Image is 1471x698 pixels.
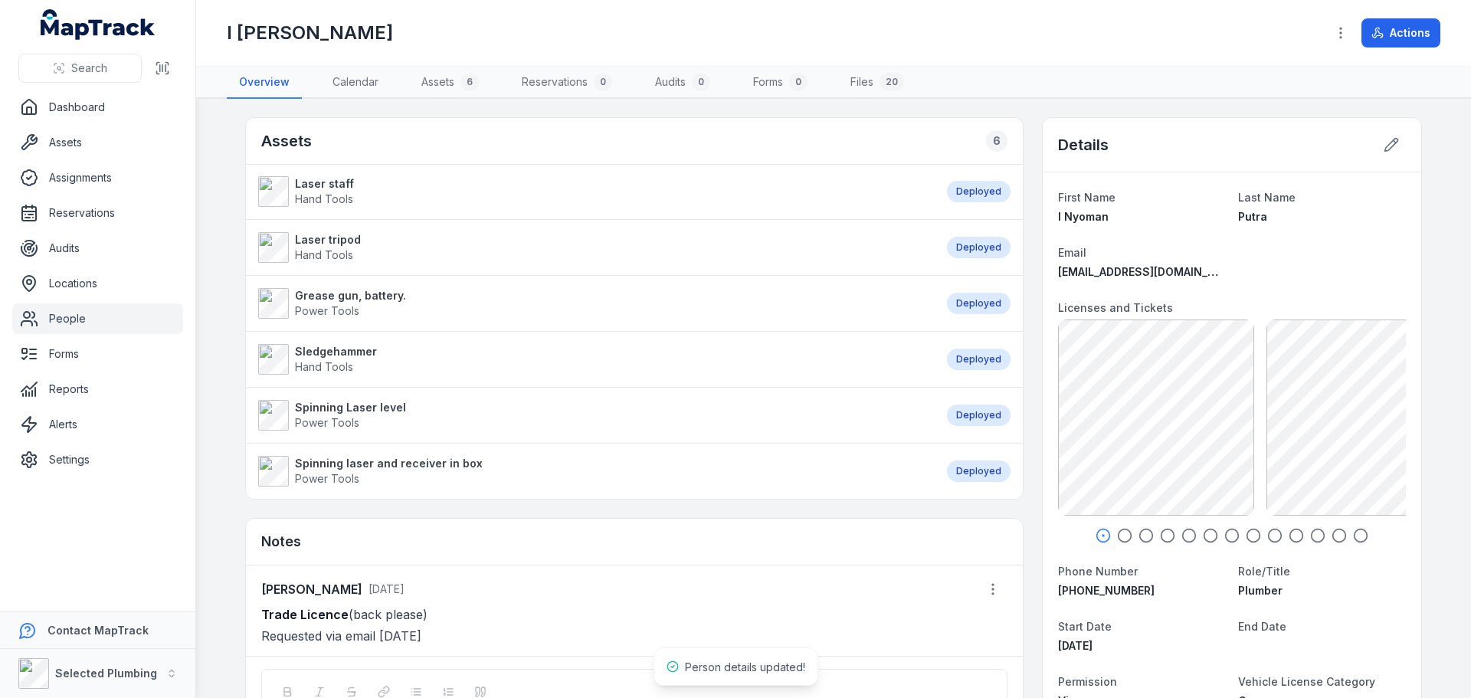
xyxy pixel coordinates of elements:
[789,73,808,91] div: 0
[261,130,312,152] h2: Assets
[55,667,157,680] strong: Selected Plumbing
[1058,675,1117,688] span: Permission
[880,73,904,91] div: 20
[18,54,142,83] button: Search
[369,582,405,595] span: [DATE]
[1058,265,1243,278] span: [EMAIL_ADDRESS][DOMAIN_NAME]
[1058,134,1109,156] h2: Details
[741,67,820,99] a: Forms0
[295,456,483,471] strong: Spinning laser and receiver in box
[1238,675,1375,688] span: Vehicle License Category
[1058,639,1093,652] span: [DATE]
[227,21,393,45] h1: I [PERSON_NAME]
[1238,620,1286,633] span: End Date
[1058,191,1116,204] span: First Name
[1238,191,1296,204] span: Last Name
[295,304,359,317] span: Power Tools
[838,67,916,99] a: Files20
[12,233,183,264] a: Audits
[1238,565,1290,578] span: Role/Title
[947,237,1011,258] div: Deployed
[295,360,353,373] span: Hand Tools
[594,73,612,91] div: 0
[947,349,1011,370] div: Deployed
[947,460,1011,482] div: Deployed
[1058,584,1155,597] span: [PHONE_NUMBER]
[295,416,359,429] span: Power Tools
[258,400,932,431] a: Spinning Laser levelPower Tools
[692,73,710,91] div: 0
[12,162,183,193] a: Assignments
[258,176,932,207] a: Laser staffHand Tools
[12,92,183,123] a: Dashboard
[1361,18,1440,48] button: Actions
[295,344,377,359] strong: Sledgehammer
[295,232,361,247] strong: Laser tripod
[12,303,183,334] a: People
[295,400,406,415] strong: Spinning Laser level
[1058,301,1173,314] span: Licenses and Tickets
[12,339,183,369] a: Forms
[12,444,183,475] a: Settings
[1058,620,1112,633] span: Start Date
[1238,584,1283,597] span: Plumber
[409,67,491,99] a: Assets6
[947,181,1011,202] div: Deployed
[71,61,107,76] span: Search
[295,288,406,303] strong: Grease gun, battery.
[295,192,353,205] span: Hand Tools
[12,374,183,405] a: Reports
[258,288,932,319] a: Grease gun, battery.Power Tools
[1058,210,1109,223] span: I Nyoman
[261,580,362,598] strong: [PERSON_NAME]
[261,607,349,622] strong: Trade Licence
[48,624,149,637] strong: Contact MapTrack
[509,67,624,99] a: Reservations0
[986,130,1007,152] div: 6
[12,268,183,299] a: Locations
[261,604,1007,647] p: (back please) Requested via email [DATE]
[295,472,359,485] span: Power Tools
[1058,639,1093,652] time: 6/7/2024, 12:00:00 AM
[320,67,391,99] a: Calendar
[1238,210,1267,223] span: Putra
[947,293,1011,314] div: Deployed
[460,73,479,91] div: 6
[643,67,722,99] a: Audits0
[12,198,183,228] a: Reservations
[258,456,932,487] a: Spinning laser and receiver in boxPower Tools
[41,9,156,40] a: MapTrack
[227,67,302,99] a: Overview
[12,127,183,158] a: Assets
[1058,246,1086,259] span: Email
[295,176,354,192] strong: Laser staff
[295,248,353,261] span: Hand Tools
[12,409,183,440] a: Alerts
[947,405,1011,426] div: Deployed
[258,232,932,263] a: Laser tripodHand Tools
[1058,565,1138,578] span: Phone Number
[369,582,405,595] time: 8/20/2025, 1:55:10 PM
[258,344,932,375] a: SledgehammerHand Tools
[261,531,301,552] h3: Notes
